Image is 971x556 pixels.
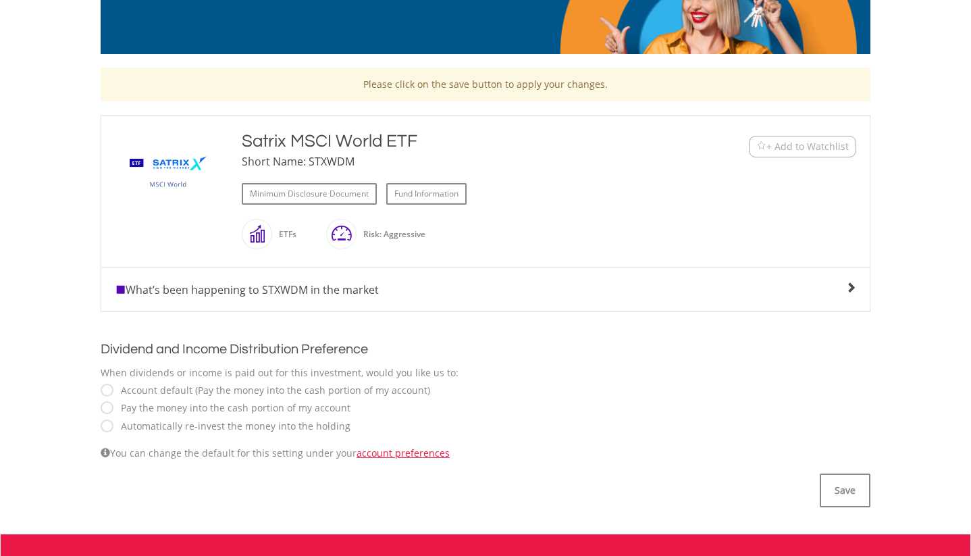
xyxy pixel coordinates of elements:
[386,183,467,205] a: Fund Information
[357,447,450,459] a: account preferences
[114,420,350,433] label: Automatically re-invest the money into the holding
[242,153,666,170] div: Short Name: STXWDM
[101,447,870,460] div: You can change the default for this setting under your
[115,282,379,297] span: What’s been happening to STXWDM in the market
[101,339,870,359] h2: Dividend and Income Distribution Preference
[272,218,296,251] div: ETFs
[101,68,870,101] div: Please click on the save button to apply your changes.
[114,401,350,415] label: Pay the money into the cash portion of my account
[766,140,849,153] span: + Add to Watchlist
[749,136,856,157] button: Watchlist + Add to Watchlist
[756,141,766,151] img: Watchlist
[357,218,425,251] div: Risk: Aggressive
[114,384,430,397] label: Account default (Pay the money into the cash portion of my account)
[242,129,666,153] div: Satrix MSCI World ETF
[820,474,870,507] button: Save
[242,183,377,205] a: Minimum Disclosure Document
[101,366,870,380] div: When dividends or income is paid out for this investment, would you like us to:
[117,143,219,205] img: TFSA.STXWDM.png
